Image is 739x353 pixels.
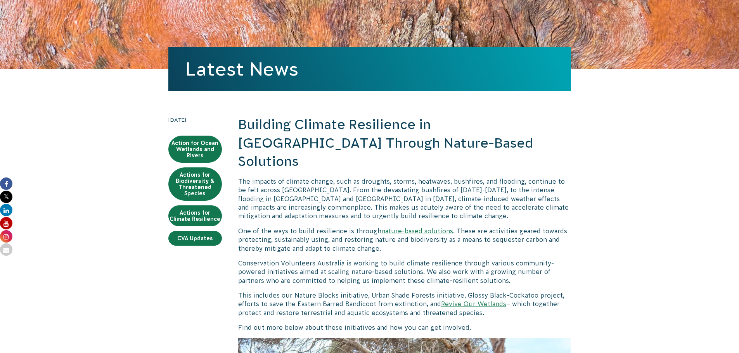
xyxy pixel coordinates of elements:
[168,115,222,124] time: [DATE]
[238,227,571,253] p: One of the ways to build resilience is through . These are activities geared towards protecting, ...
[168,136,222,163] a: Action for Ocean Wetlands and Rivers
[238,177,571,220] p: The impacts of climate change, such as droughts, storms, heatwaves, bushfires, and flooding, cont...
[238,115,571,171] h2: Building Climate Resilience in [GEOGRAPHIC_DATA] Through Nature-Based Solutions
[238,323,571,332] p: Find out more below about these initiatives and how you can get involved.
[441,300,506,307] a: Revive Our Wetlands
[238,291,571,317] p: This includes our Nature Blocks initiative, Urban Shade Forests initiative, Glossy Black-Cockatoo...
[168,167,222,201] a: Actions for Biodiversity & Threatened Species
[168,205,222,226] a: Actions for Climate Resilience
[381,227,453,234] a: nature-based solutions
[185,59,298,79] a: Latest News
[168,231,222,246] a: CVA Updates
[238,259,571,285] p: Conservation Volunteers Australia is working to build climate resilience through various communit...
